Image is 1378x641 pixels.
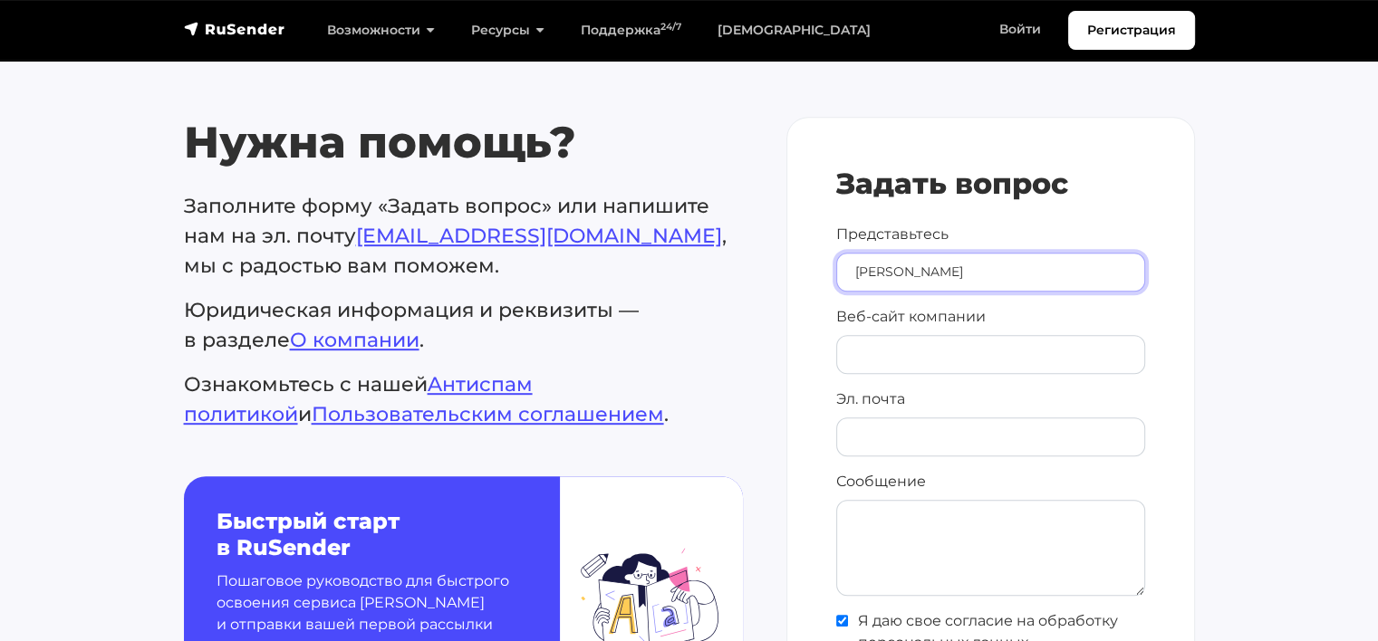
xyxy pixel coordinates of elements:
a: Регистрация [1068,11,1195,50]
a: Возможности [309,12,453,49]
label: Эл. почта [836,388,905,410]
a: Войти [981,11,1059,48]
h5: Быстрый старт в RuSender [217,509,516,561]
input: Я даю свое согласие на обработку персональных данных. [836,615,848,627]
p: Пошаговое руководство для быстрого освоения сервиса [PERSON_NAME] и отправки вашей первой рассылки [217,570,516,636]
h4: Задать вопрос [836,167,1145,201]
sup: 24/7 [660,21,681,33]
p: Ознакомьтесь с нашей и . [184,369,743,429]
a: Aнтиспам политикой [184,372,533,426]
a: [EMAIL_ADDRESS][DOMAIN_NAME] [356,224,722,248]
a: О компании [290,328,419,352]
h2: Нужна помощь? [184,117,743,169]
p: Заполните форму «Задать вопрос» или напишите нам на эл. почту , мы с радостью вам поможем. [184,191,743,281]
img: RuSender [184,20,285,38]
a: [DEMOGRAPHIC_DATA] [699,12,889,49]
label: Веб-сайт компании [836,306,986,328]
label: Представьтесь [836,224,949,245]
label: Сообщение [836,471,926,493]
a: Поддержка24/7 [563,12,699,49]
p: Юридическая информация и реквизиты — в разделе . [184,295,743,355]
a: Пользовательским соглашением [312,402,664,426]
a: Ресурсы [453,12,563,49]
